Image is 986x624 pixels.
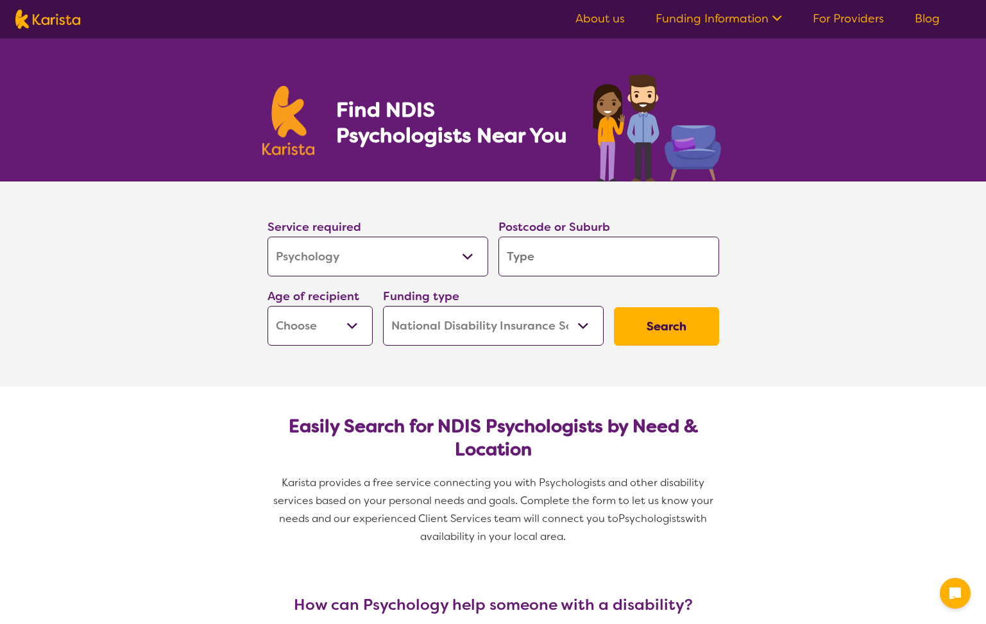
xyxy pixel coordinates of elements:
label: Service required [268,219,361,235]
button: Search [614,307,719,346]
label: Postcode or Suburb [498,219,610,235]
a: About us [575,11,625,26]
span: Psychologists [618,512,685,525]
a: Funding Information [656,11,782,26]
img: Karista logo [15,10,80,29]
h2: Easily Search for NDIS Psychologists by Need & Location [278,415,709,461]
img: Karista logo [262,86,315,155]
input: Type [498,237,719,276]
h1: Find NDIS Psychologists Near You [336,97,574,148]
label: Age of recipient [268,289,359,304]
label: Funding type [383,289,459,304]
img: psychology [588,69,724,181]
a: For Providers [813,11,884,26]
span: Karista provides a free service connecting you with Psychologists and other disability services b... [273,476,716,525]
h3: How can Psychology help someone with a disability? [262,596,724,614]
a: Blog [915,11,940,26]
